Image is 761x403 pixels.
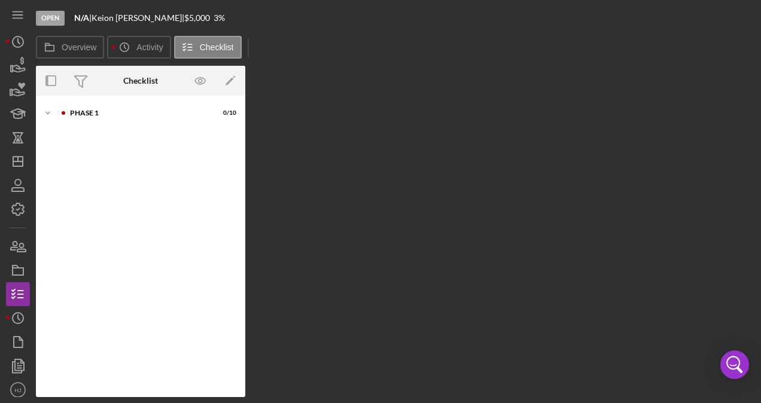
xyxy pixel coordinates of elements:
label: Checklist [200,42,234,52]
div: 0 / 10 [215,109,236,117]
div: Phase 1 [70,109,206,117]
button: Checklist [174,36,242,59]
button: Overview [36,36,104,59]
div: Open [36,11,65,26]
div: 3 % [214,13,225,23]
button: Activity [107,36,171,59]
div: Keion [PERSON_NAME] | [92,13,184,23]
div: Checklist [123,76,158,86]
text: HJ [14,387,22,393]
div: Open Intercom Messenger [720,350,749,379]
b: N/A [74,13,89,23]
button: HJ [6,378,30,402]
label: Overview [62,42,96,52]
div: | [74,13,92,23]
span: $5,000 [184,13,210,23]
label: Activity [136,42,163,52]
